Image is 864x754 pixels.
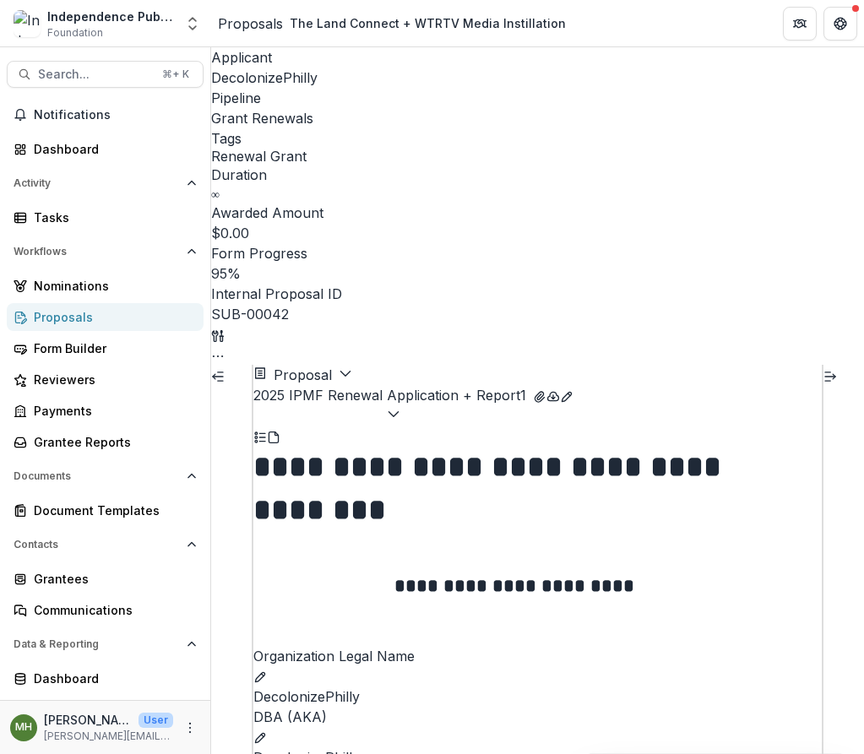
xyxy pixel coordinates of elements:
[7,303,204,331] a: Proposals
[14,470,180,482] span: Documents
[7,496,204,524] a: Document Templates
[290,14,566,32] div: The Land Connect + WTRTV Media Instillation
[823,365,837,385] button: Expand right
[211,263,241,284] p: 95 %
[7,101,204,128] button: Notifications
[14,10,41,37] img: Independence Public Media Foundation
[34,140,190,158] div: Dashboard
[211,149,307,165] span: Renewal Grant
[7,463,204,490] button: Open Documents
[7,664,204,692] a: Dashboard
[218,14,283,34] a: Proposals
[34,308,190,326] div: Proposals
[34,670,190,687] div: Dashboard
[253,646,822,666] p: Organization Legal Name
[7,565,204,593] a: Grantees
[181,7,204,41] button: Open entity switcher
[14,177,180,189] span: Activity
[34,371,190,388] div: Reviewers
[267,426,280,446] button: PDF view
[7,631,204,658] button: Open Data & Reporting
[211,223,249,243] p: $0.00
[211,165,864,185] p: Duration
[7,238,204,265] button: Open Workflows
[7,170,204,197] button: Open Activity
[253,666,267,686] button: edit
[7,366,204,393] a: Reviewers
[34,601,190,619] div: Communications
[7,135,204,163] a: Dashboard
[7,531,204,558] button: Open Contacts
[211,88,864,108] p: Pipeline
[7,61,204,88] button: Search...
[560,385,573,405] button: Edit as form
[14,246,180,258] span: Workflows
[211,69,318,86] a: DecolonizePhilly
[34,277,190,295] div: Nominations
[211,304,289,324] p: SUB-00042
[211,243,864,263] p: Form Progress
[7,596,204,624] a: Communications
[38,68,152,82] span: Search...
[211,185,220,203] p: ∞
[47,8,174,25] div: Independence Public Media Foundation
[533,385,546,405] button: View Attached Files
[783,7,817,41] button: Partners
[7,272,204,300] a: Nominations
[823,7,857,41] button: Get Help
[211,108,313,128] p: Grant Renewals
[47,25,103,41] span: Foundation
[14,539,180,551] span: Contacts
[211,203,864,223] p: Awarded Amount
[211,47,864,68] p: Applicant
[211,128,864,149] p: Tags
[218,11,573,35] nav: breadcrumb
[14,638,180,650] span: Data & Reporting
[34,339,190,357] div: Form Builder
[253,707,822,727] p: DBA (AKA)
[34,433,190,451] div: Grantee Reports
[34,209,190,226] div: Tasks
[253,385,526,426] button: 2025 IPMF Renewal Application + Report1
[180,718,200,738] button: More
[44,711,132,729] p: [PERSON_NAME]
[211,284,864,304] p: Internal Proposal ID
[211,365,225,385] button: Expand left
[7,203,204,231] a: Tasks
[34,502,190,519] div: Document Templates
[253,365,352,385] button: Proposal
[253,727,267,747] button: edit
[7,428,204,456] a: Grantee Reports
[34,570,190,588] div: Grantees
[44,729,173,744] p: [PERSON_NAME][EMAIL_ADDRESS][DOMAIN_NAME]
[253,426,267,446] button: Plaintext view
[253,686,822,707] p: DecolonizePhilly
[7,696,204,724] a: Data Report
[7,334,204,362] a: Form Builder
[7,397,204,425] a: Payments
[34,108,197,122] span: Notifications
[159,65,193,84] div: ⌘ + K
[34,402,190,420] div: Payments
[139,713,173,728] p: User
[15,722,32,733] div: Melissa Hamilton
